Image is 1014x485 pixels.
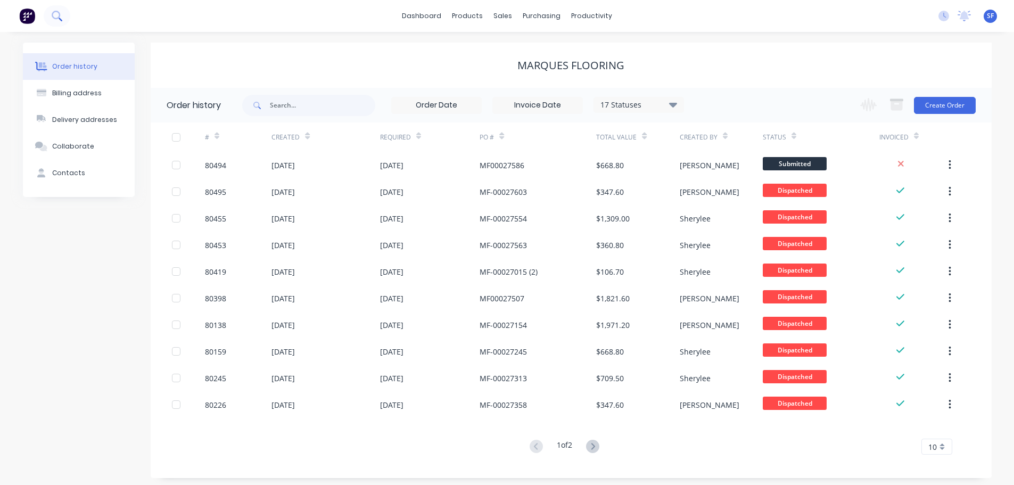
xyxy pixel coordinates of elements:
[380,160,403,171] div: [DATE]
[380,346,403,357] div: [DATE]
[517,8,566,24] div: purchasing
[271,213,295,224] div: [DATE]
[23,106,135,133] button: Delivery addresses
[380,373,403,384] div: [DATE]
[596,266,624,277] div: $106.70
[271,122,380,152] div: Created
[566,8,617,24] div: productivity
[879,122,946,152] div: Invoiced
[596,373,624,384] div: $709.50
[23,53,135,80] button: Order history
[680,373,711,384] div: Sherylee
[271,399,295,410] div: [DATE]
[271,266,295,277] div: [DATE]
[23,133,135,160] button: Collaborate
[480,133,494,142] div: PO #
[763,237,827,250] span: Dispatched
[205,160,226,171] div: 80494
[680,266,711,277] div: Sherylee
[680,213,711,224] div: Sherylee
[763,317,827,330] span: Dispatched
[205,186,226,198] div: 80495
[763,133,786,142] div: Status
[480,266,538,277] div: MF-00027015 (2)
[397,8,447,24] a: dashboard
[680,160,739,171] div: [PERSON_NAME]
[987,11,994,21] span: SF
[763,397,827,410] span: Dispatched
[480,186,527,198] div: MF-00027603
[763,290,827,303] span: Dispatched
[480,213,527,224] div: MF-00027554
[380,213,403,224] div: [DATE]
[680,293,739,304] div: [PERSON_NAME]
[596,319,630,331] div: $1,971.20
[205,319,226,331] div: 80138
[596,186,624,198] div: $347.60
[557,439,572,455] div: 1 of 2
[205,373,226,384] div: 80245
[205,122,271,152] div: #
[680,346,711,357] div: Sherylee
[493,97,582,113] input: Invoice Date
[596,133,637,142] div: Total Value
[879,133,909,142] div: Invoiced
[480,346,527,357] div: MF-00027245
[480,160,524,171] div: MF00027586
[380,133,411,142] div: Required
[596,213,630,224] div: $1,309.00
[596,122,679,152] div: Total Value
[52,115,117,125] div: Delivery addresses
[271,346,295,357] div: [DATE]
[270,95,375,116] input: Search...
[680,240,711,251] div: Sherylee
[205,293,226,304] div: 80398
[517,59,624,72] div: Marques Flooring
[594,99,683,111] div: 17 Statuses
[380,266,403,277] div: [DATE]
[763,122,879,152] div: Status
[271,373,295,384] div: [DATE]
[680,133,718,142] div: Created By
[205,399,226,410] div: 80226
[271,133,300,142] div: Created
[52,168,85,178] div: Contacts
[392,97,481,113] input: Order Date
[271,319,295,331] div: [DATE]
[271,240,295,251] div: [DATE]
[480,240,527,251] div: MF-00027563
[447,8,488,24] div: products
[19,8,35,24] img: Factory
[167,99,221,112] div: Order history
[480,122,596,152] div: PO #
[271,293,295,304] div: [DATE]
[271,186,295,198] div: [DATE]
[596,293,630,304] div: $1,821.60
[596,160,624,171] div: $668.80
[205,346,226,357] div: 80159
[763,157,827,170] span: Submitted
[596,399,624,410] div: $347.60
[763,210,827,224] span: Dispatched
[680,186,739,198] div: [PERSON_NAME]
[480,373,527,384] div: MF-00027313
[271,160,295,171] div: [DATE]
[380,122,480,152] div: Required
[52,142,94,151] div: Collaborate
[480,399,527,410] div: MF-00027358
[480,293,524,304] div: MF00027507
[380,240,403,251] div: [DATE]
[914,97,976,114] button: Create Order
[23,80,135,106] button: Billing address
[488,8,517,24] div: sales
[680,399,739,410] div: [PERSON_NAME]
[380,319,403,331] div: [DATE]
[23,160,135,186] button: Contacts
[380,186,403,198] div: [DATE]
[52,62,97,71] div: Order history
[380,399,403,410] div: [DATE]
[928,441,937,453] span: 10
[205,266,226,277] div: 80419
[380,293,403,304] div: [DATE]
[205,213,226,224] div: 80455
